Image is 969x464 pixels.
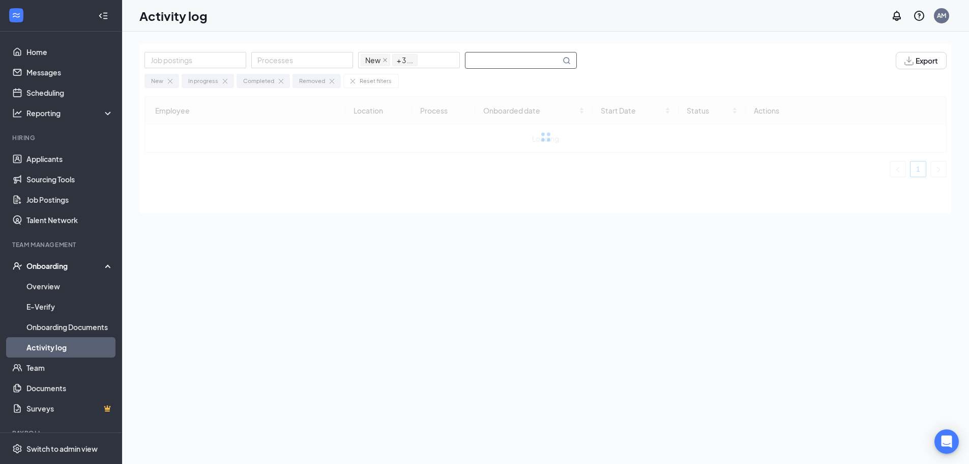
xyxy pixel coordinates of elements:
[397,54,413,66] span: + 3 ...
[26,42,113,62] a: Home
[26,317,113,337] a: Onboarding Documents
[26,358,113,378] a: Team
[891,10,903,22] svg: Notifications
[26,276,113,296] a: Overview
[913,10,925,22] svg: QuestionInfo
[916,57,938,64] span: Export
[563,57,571,65] svg: MagnifyingGlass
[26,378,113,398] a: Documents
[26,261,105,271] div: Onboarding
[12,108,22,118] svg: Analysis
[934,429,959,454] div: Open Intercom Messenger
[360,76,392,86] div: Reset filters
[365,54,380,66] span: New
[26,398,113,419] a: SurveysCrown
[26,169,113,189] a: Sourcing Tools
[12,133,111,142] div: Hiring
[151,76,163,86] div: New
[98,11,108,21] svg: Collapse
[188,76,218,86] div: In progress
[361,54,390,66] span: New
[26,210,113,230] a: Talent Network
[26,83,113,103] a: Scheduling
[139,7,208,24] h1: Activity log
[937,11,946,20] div: AM
[12,429,111,438] div: Payroll
[896,52,947,69] button: Export
[26,189,113,210] a: Job Postings
[26,108,114,118] div: Reporting
[12,240,111,249] div: Team Management
[26,337,113,358] a: Activity log
[12,261,22,271] svg: UserCheck
[12,444,22,454] svg: Settings
[26,149,113,169] a: Applicants
[392,54,418,66] span: + 3 ...
[26,444,98,454] div: Switch to admin view
[299,76,325,86] div: Removed
[243,76,274,86] div: Completed
[26,296,113,317] a: E-Verify
[383,58,388,63] span: close
[11,10,21,20] svg: WorkstreamLogo
[26,62,113,83] a: Messages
